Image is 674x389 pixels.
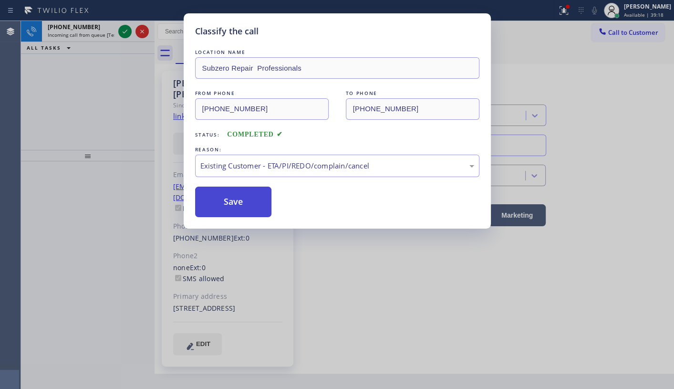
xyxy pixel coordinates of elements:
div: Existing Customer - ETA/PI/REDO/complain/cancel [200,160,474,171]
h5: Classify the call [195,25,259,38]
span: Status: [195,131,220,138]
input: To phone [346,98,479,120]
div: LOCATION NAME [195,47,479,57]
button: Save [195,187,272,217]
span: COMPLETED [227,131,282,138]
div: TO PHONE [346,88,479,98]
input: From phone [195,98,329,120]
div: FROM PHONE [195,88,329,98]
div: REASON: [195,145,479,155]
